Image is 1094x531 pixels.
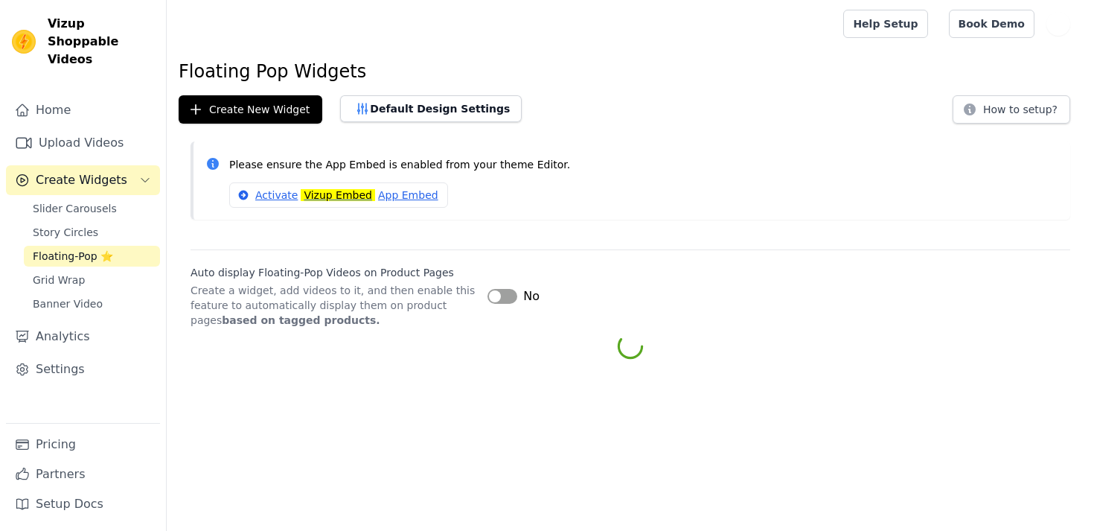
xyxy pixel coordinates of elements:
a: Home [6,95,160,125]
a: Book Demo [949,10,1034,38]
span: Banner Video [33,296,103,311]
span: Create Widgets [36,171,127,189]
button: Create New Widget [179,95,322,124]
mark: Vizup Embed [301,189,375,201]
p: Create a widget, add videos to it, and then enable this feature to automatically display them on ... [191,283,476,328]
button: Default Design Settings [340,95,522,122]
a: How to setup? [953,106,1070,120]
a: Grid Wrap [24,270,160,290]
a: Slider Carousels [24,198,160,219]
a: Upload Videos [6,128,160,158]
a: ActivateVizup EmbedApp Embed [229,182,448,208]
button: Create Widgets [6,165,160,195]
img: Vizup [12,30,36,54]
a: Banner Video [24,293,160,314]
h1: Floating Pop Widgets [179,60,1082,83]
a: Setup Docs [6,489,160,519]
span: Slider Carousels [33,201,117,216]
button: How to setup? [953,95,1070,124]
span: Grid Wrap [33,273,85,287]
a: Pricing [6,430,160,460]
a: Partners [6,460,160,489]
span: Floating-Pop ⭐ [33,249,113,264]
a: Floating-Pop ⭐ [24,246,160,267]
strong: based on tagged products. [222,314,380,326]
a: Story Circles [24,222,160,243]
span: Vizup Shoppable Videos [48,15,154,69]
label: Auto display Floating-Pop Videos on Product Pages [191,265,476,280]
a: Analytics [6,322,160,352]
a: Help Setup [843,10,927,38]
span: Story Circles [33,225,98,240]
a: Settings [6,354,160,384]
button: No [487,287,540,305]
p: Please ensure the App Embed is enabled from your theme Editor. [229,156,1058,174]
span: No [523,287,540,305]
